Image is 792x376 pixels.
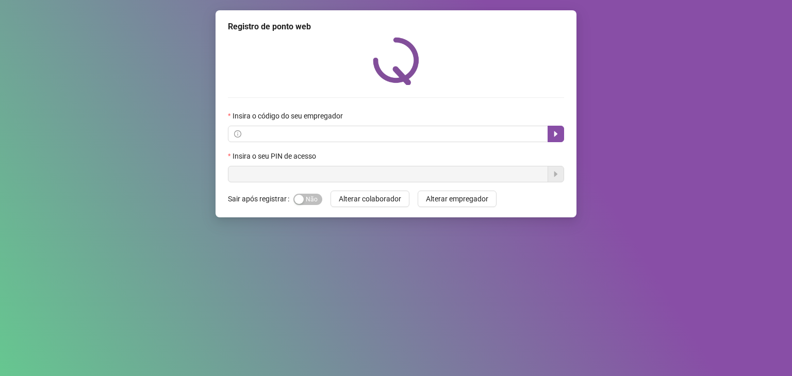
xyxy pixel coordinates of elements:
label: Insira o seu PIN de acesso [228,150,323,162]
span: caret-right [552,130,560,138]
div: Registro de ponto web [228,21,564,33]
button: Alterar empregador [418,191,497,207]
button: Alterar colaborador [331,191,409,207]
span: Alterar empregador [426,193,488,204]
label: Insira o código do seu empregador [228,110,350,122]
span: info-circle [234,130,241,138]
img: QRPoint [373,37,419,85]
span: Alterar colaborador [339,193,401,204]
label: Sair após registrar [228,191,293,207]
